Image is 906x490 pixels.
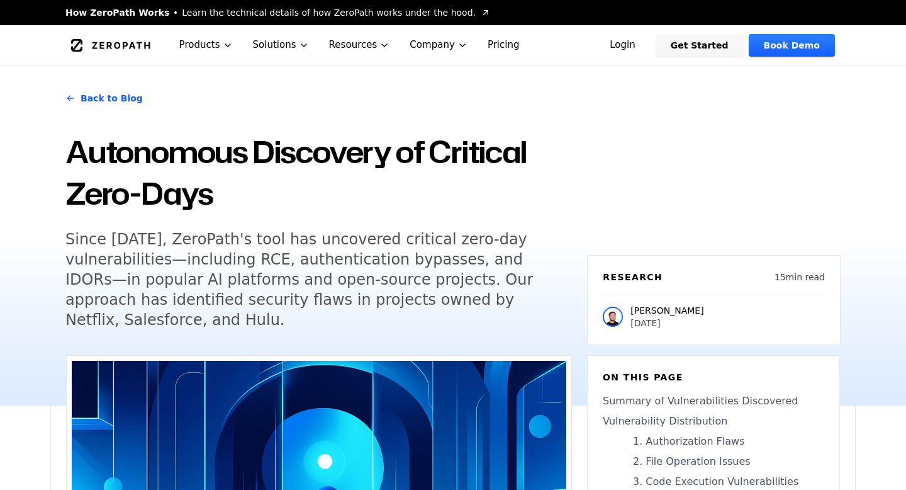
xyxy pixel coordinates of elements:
a: 2. File Operation Issues [603,454,824,469]
a: 1. Authorization Flaws [603,434,824,449]
span: Learn the technical details of how ZeroPath works under the hood. [182,6,476,19]
h6: On this page [603,371,824,384]
a: 3. Code Execution Vulnerabilities [603,474,824,489]
p: 15 min read [775,271,825,283]
button: Solutions [243,25,319,65]
a: How ZeroPath WorksLearn the technical details of how ZeroPath works under the hood. [65,6,491,19]
a: Back to Blog [65,81,143,116]
button: Products [169,25,243,65]
a: Pricing [478,25,530,65]
p: [PERSON_NAME] [630,304,703,317]
h5: Since [DATE], ZeroPath's tool has uncovered critical zero-day vulnerabilities—including RCE, auth... [65,229,549,330]
button: Resources [319,25,400,65]
span: How ZeroPath Works [65,6,169,19]
h6: Research [603,271,663,283]
a: Book Demo [749,34,835,57]
img: Raphael Karger [603,307,623,327]
h1: Autonomous Discovery of Critical Zero-Days [65,131,572,214]
a: Summary of Vulnerabilities Discovered [603,394,824,409]
button: Company [400,25,478,65]
a: Login [595,34,651,57]
a: Vulnerability Distribution [603,414,824,429]
a: Get Started [656,34,744,57]
nav: Global [50,25,856,65]
p: [DATE] [630,317,703,329]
